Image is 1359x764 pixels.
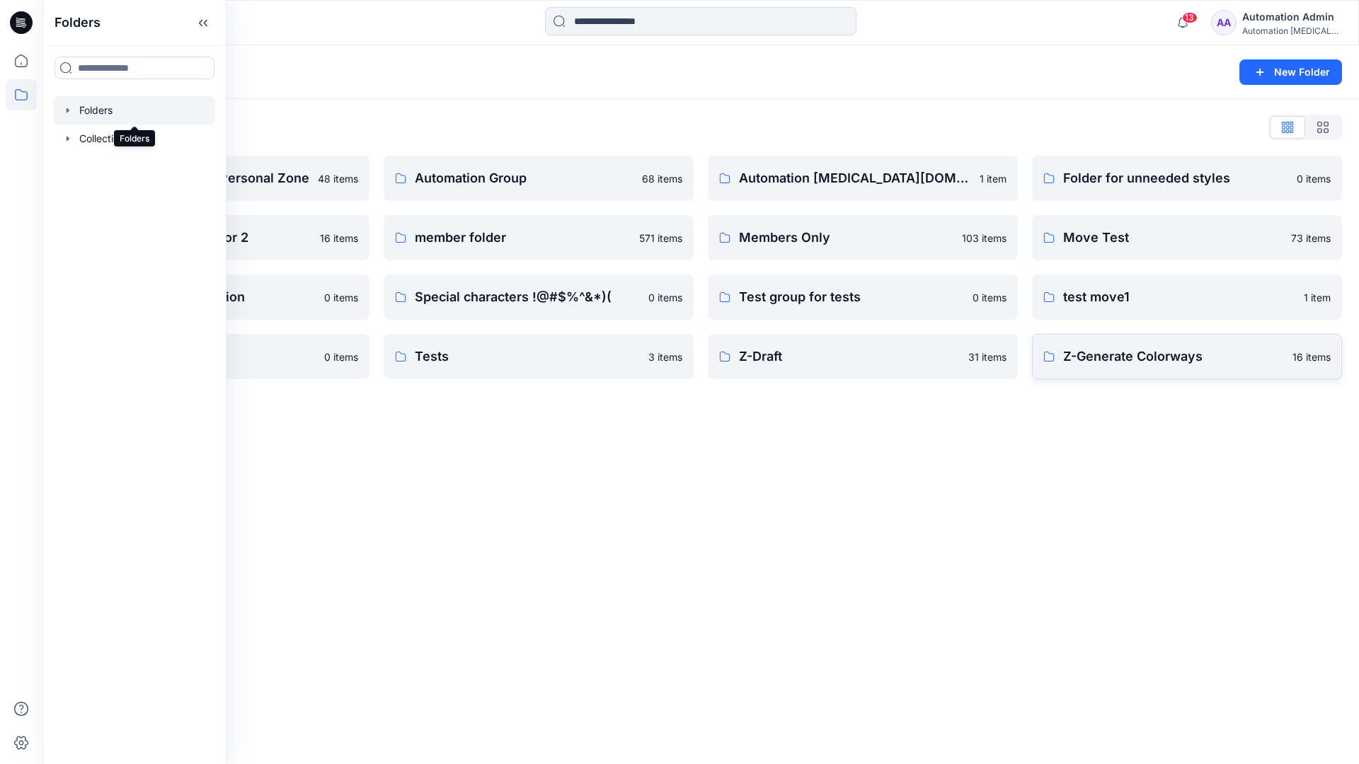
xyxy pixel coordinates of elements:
[384,156,694,201] a: Automation Group68 items
[1063,347,1284,366] p: Z-Generate Colorways
[1063,168,1288,188] p: Folder for unneeded styles
[639,231,682,245] p: 571 items
[384,274,694,320] a: Special characters !@#$%^&*)(0 items
[968,349,1007,364] p: 31 items
[739,287,964,307] p: Test group for tests
[1291,231,1331,245] p: 73 items
[1239,59,1342,85] button: New Folder
[384,334,694,379] a: Tests3 items
[962,231,1007,245] p: 103 items
[1063,228,1283,248] p: Move Test
[980,171,1007,186] p: 1 item
[648,290,682,305] p: 0 items
[1032,156,1342,201] a: Folder for unneeded styles0 items
[1242,8,1341,25] div: Automation Admin
[1297,171,1331,186] p: 0 items
[1032,334,1342,379] a: Z-Generate Colorways16 items
[1032,274,1342,320] a: test move11 item
[1304,290,1331,305] p: 1 item
[708,334,1018,379] a: Z-Draft31 items
[648,349,682,364] p: 3 items
[642,171,682,186] p: 68 items
[318,171,358,186] p: 48 items
[415,287,640,307] p: Special characters !@#$%^&*)(
[415,168,633,188] p: Automation Group
[324,290,358,305] p: 0 items
[1063,287,1295,307] p: test move1
[739,347,960,366] p: Z-Draft
[320,231,358,245] p: 16 items
[1242,25,1341,36] div: Automation [MEDICAL_DATA]...
[739,168,971,188] p: Automation [MEDICAL_DATA][DOMAIN_NAME]
[1292,349,1331,364] p: 16 items
[1032,215,1342,260] a: Move Test73 items
[384,215,694,260] a: member folder571 items
[324,349,358,364] p: 0 items
[739,228,953,248] p: Members Only
[1182,12,1198,23] span: 13
[708,274,1018,320] a: Test group for tests0 items
[415,228,631,248] p: member folder
[415,347,640,366] p: Tests
[973,290,1007,305] p: 0 items
[1211,10,1237,35] div: AA
[708,156,1018,201] a: Automation [MEDICAL_DATA][DOMAIN_NAME]1 item
[708,215,1018,260] a: Members Only103 items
